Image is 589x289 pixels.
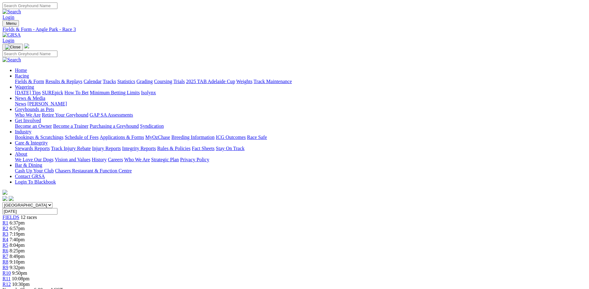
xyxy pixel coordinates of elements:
span: 6:37pm [10,220,25,225]
span: R12 [2,282,11,287]
a: Coursing [154,79,172,84]
a: Fields & Form - Angle Park - Race 3 [2,27,587,32]
a: Weights [236,79,252,84]
a: Greyhounds as Pets [15,107,54,112]
a: Get Involved [15,118,41,123]
a: Careers [108,157,123,162]
a: Industry [15,129,31,134]
a: [PERSON_NAME] [27,101,67,106]
div: Industry [15,135,587,140]
div: Racing [15,79,587,84]
a: R5 [2,242,8,248]
a: R7 [2,254,8,259]
a: Vision and Values [55,157,90,162]
a: Become an Owner [15,123,52,129]
a: Racing [15,73,29,78]
a: R3 [2,231,8,237]
span: FIELDS [2,215,19,220]
a: Minimum Betting Limits [90,90,140,95]
a: Applications & Forms [100,135,144,140]
div: Wagering [15,90,587,96]
a: Breeding Information [171,135,215,140]
a: Who We Are [124,157,150,162]
a: Login [2,38,14,43]
input: Select date [2,208,57,215]
input: Search [2,2,57,9]
button: Toggle navigation [2,44,23,51]
span: R11 [2,276,11,281]
a: Injury Reports [92,146,121,151]
span: 9:50pm [12,270,27,276]
a: Bar & Dining [15,162,42,168]
a: [DATE] Tips [15,90,41,95]
a: Strategic Plan [151,157,179,162]
img: twitter.svg [9,196,14,201]
a: GAP SA Assessments [90,112,133,118]
a: Tracks [103,79,116,84]
img: GRSA [2,32,21,38]
a: R6 [2,248,8,253]
a: 2025 TAB Adelaide Cup [186,79,235,84]
a: Calendar [84,79,102,84]
a: R2 [2,226,8,231]
a: Trials [173,79,185,84]
img: Close [5,45,20,50]
span: Menu [6,21,16,26]
button: Toggle navigation [2,20,19,27]
a: R9 [2,265,8,270]
a: MyOzChase [145,135,170,140]
a: Stewards Reports [15,146,50,151]
div: About [15,157,587,162]
a: Login [2,15,14,20]
input: Search [2,51,57,57]
span: 8:04pm [10,242,25,248]
img: logo-grsa-white.png [24,43,29,48]
a: Privacy Policy [180,157,209,162]
a: Schedule of Fees [65,135,98,140]
a: Race Safe [247,135,267,140]
a: Integrity Reports [122,146,156,151]
a: Grading [137,79,153,84]
span: 7:19pm [10,231,25,237]
a: History [92,157,106,162]
a: Fact Sheets [192,146,215,151]
div: Get Involved [15,123,587,129]
a: Rules & Policies [157,146,191,151]
span: 12 races [20,215,37,220]
a: Statistics [117,79,135,84]
a: We Love Our Dogs [15,157,53,162]
a: SUREpick [42,90,63,95]
a: Retire Your Greyhound [42,112,88,118]
a: Home [15,68,27,73]
span: R4 [2,237,8,242]
div: Greyhounds as Pets [15,112,587,118]
span: 9:32pm [10,265,25,270]
span: 6:57pm [10,226,25,231]
a: Who We Are [15,112,41,118]
span: 8:49pm [10,254,25,259]
a: Track Injury Rebate [51,146,91,151]
a: R8 [2,259,8,265]
a: How To Bet [65,90,89,95]
span: 10:30pm [12,282,30,287]
a: Wagering [15,84,34,90]
a: R10 [2,270,11,276]
span: 9:10pm [10,259,25,265]
a: Become a Trainer [53,123,88,129]
a: Isolynx [141,90,156,95]
div: Care & Integrity [15,146,587,151]
a: R1 [2,220,8,225]
a: Chasers Restaurant & Function Centre [55,168,132,173]
a: Stay On Track [216,146,244,151]
img: facebook.svg [2,196,7,201]
div: News & Media [15,101,587,107]
a: Bookings & Scratchings [15,135,63,140]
